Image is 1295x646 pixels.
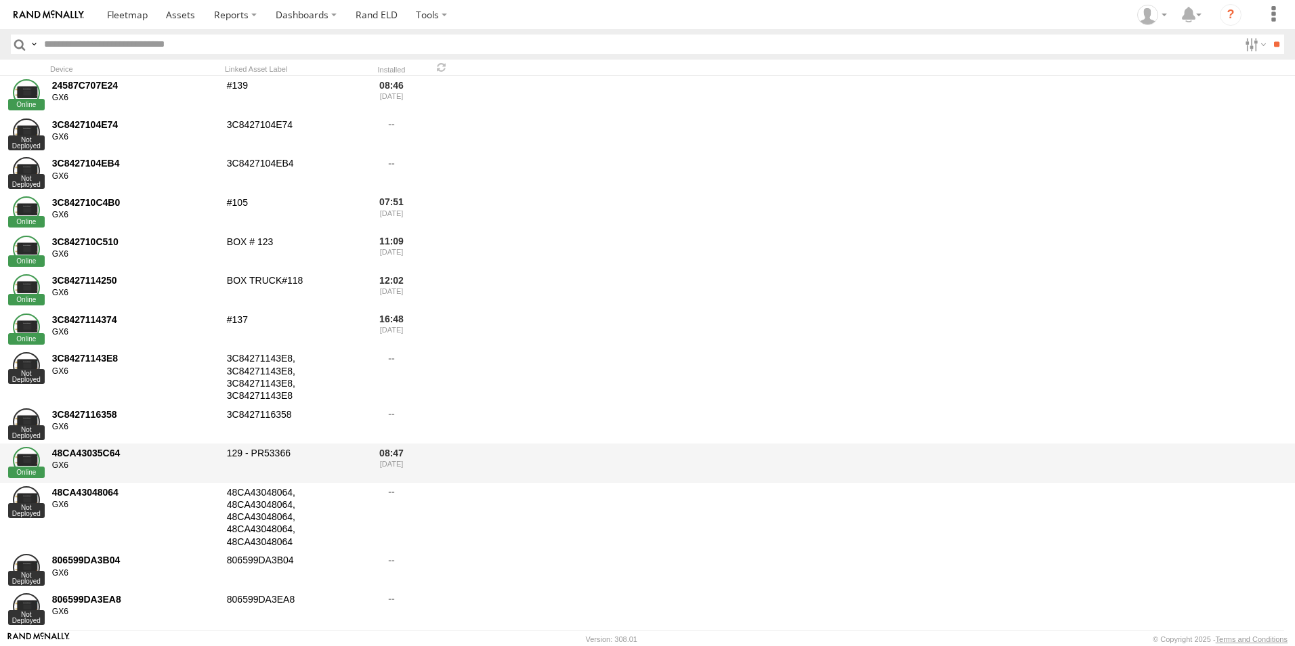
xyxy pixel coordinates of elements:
[433,61,450,74] span: Refresh
[52,132,217,143] div: GX6
[225,311,360,348] div: #137
[52,314,217,326] div: 3C8427114374
[366,445,417,481] div: 08:47 [DATE]
[225,591,360,628] div: 806599DA3EA8
[586,635,637,643] div: Version: 308.01
[366,311,417,348] div: 16:48 [DATE]
[52,93,217,104] div: GX6
[52,249,217,260] div: GX6
[225,406,360,443] div: 3C8427116358
[225,77,360,114] div: #139
[225,194,360,231] div: #105
[52,210,217,221] div: GX6
[366,67,417,74] div: Installed
[28,35,39,54] label: Search Query
[225,156,360,192] div: 3C8427104EB4
[366,77,417,114] div: 08:46 [DATE]
[52,554,217,566] div: 806599DA3B04
[1216,635,1288,643] a: Terms and Conditions
[52,422,217,433] div: GX6
[50,64,219,74] div: Device
[366,234,417,270] div: 11:09 [DATE]
[225,553,360,589] div: 806599DA3B04
[1153,635,1288,643] div: © Copyright 2025 -
[366,272,417,309] div: 12:02 [DATE]
[52,288,217,299] div: GX6
[52,593,217,605] div: 806599DA3EA8
[225,445,360,481] div: 129 - PR53366
[1220,4,1241,26] i: ?
[1132,5,1172,25] div: Devan Weelborg
[52,447,217,459] div: 48CA43035C64
[52,607,217,618] div: GX6
[52,119,217,131] div: 3C8427104E74
[52,500,217,511] div: GX6
[14,10,84,20] img: rand-logo.svg
[52,171,217,182] div: GX6
[52,486,217,498] div: 48CA43048064
[52,236,217,248] div: 3C842710C510
[7,632,70,646] a: Visit our Website
[225,351,360,404] div: 3C84271143E8, 3C84271143E8, 3C84271143E8, 3C84271143E8
[225,116,360,153] div: 3C8427104E74
[52,568,217,579] div: GX6
[52,79,217,91] div: 24587C707E24
[52,352,217,364] div: 3C84271143E8
[52,460,217,471] div: GX6
[52,157,217,169] div: 3C8427104EB4
[225,64,360,74] div: Linked Asset Label
[366,194,417,231] div: 07:51 [DATE]
[52,196,217,209] div: 3C842710C4B0
[52,327,217,338] div: GX6
[52,366,217,377] div: GX6
[1239,35,1269,54] label: Search Filter Options
[52,408,217,421] div: 3C8427116358
[225,272,360,309] div: BOX TRUCK#118
[225,484,360,550] div: 48CA43048064, 48CA43048064, 48CA43048064, 48CA43048064, 48CA43048064
[52,274,217,286] div: 3C8427114250
[225,234,360,270] div: BOX # 123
